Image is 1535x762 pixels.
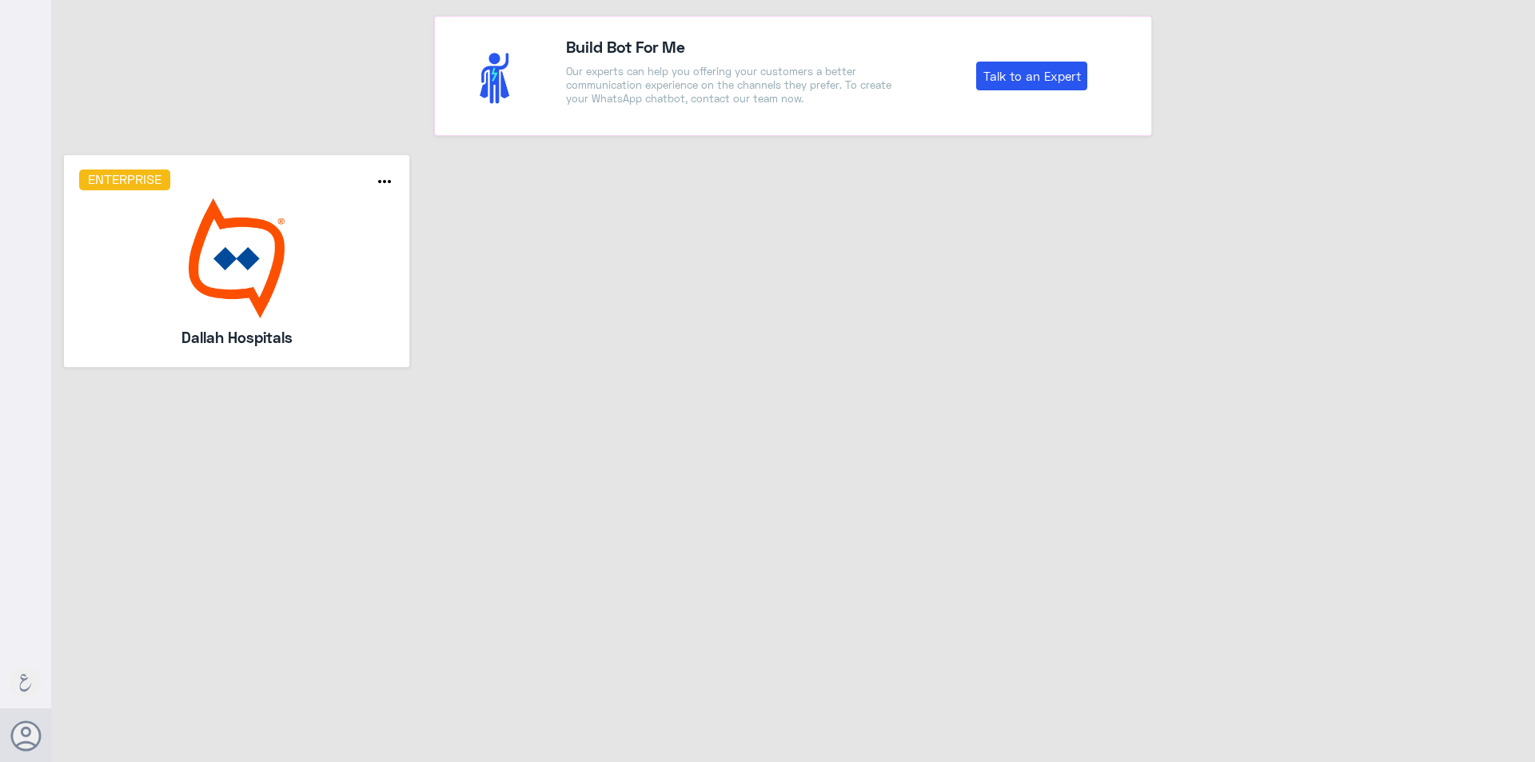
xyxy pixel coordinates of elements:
[566,65,900,106] p: Our experts can help you offering your customers a better communication experience on the channel...
[375,172,394,191] i: more_horiz
[79,170,171,190] h6: Enterprise
[79,198,395,318] img: bot image
[375,172,394,195] button: more_horiz
[122,326,352,349] h5: Dallah Hospitals
[976,62,1087,90] a: Talk to an Expert
[566,34,900,58] h4: Build Bot For Me
[10,720,41,751] button: Avatar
